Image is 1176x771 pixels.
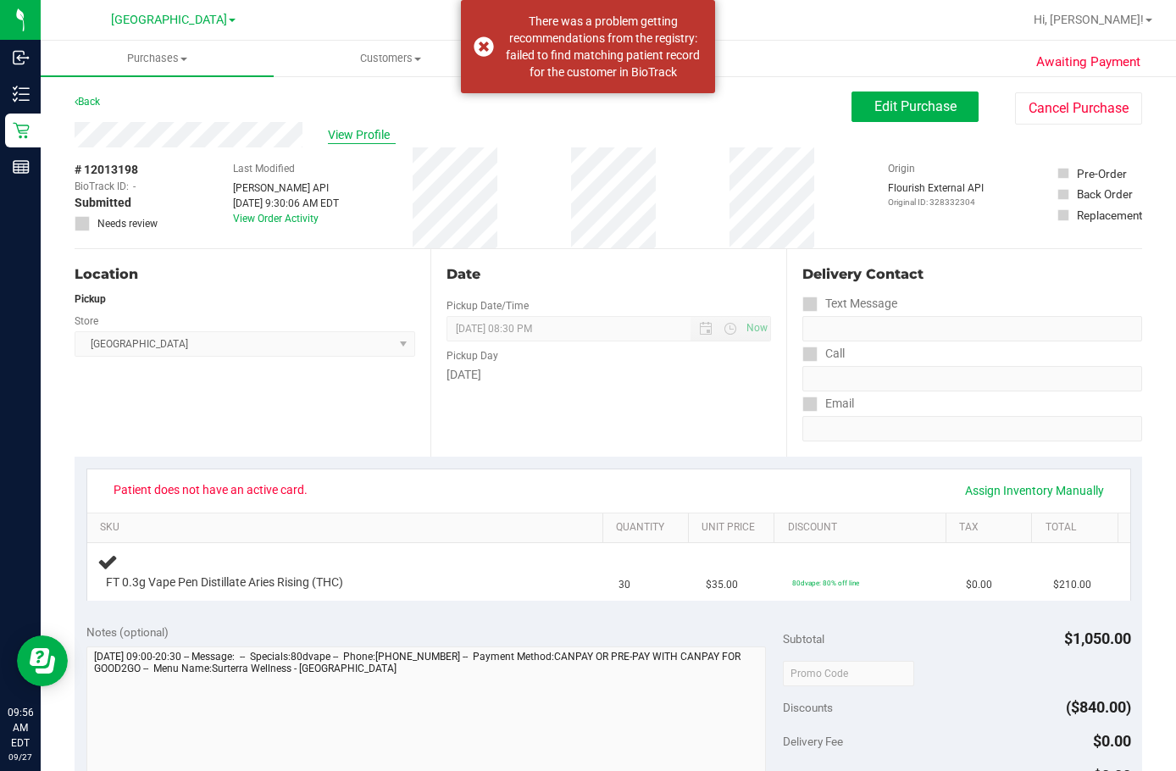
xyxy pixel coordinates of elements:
[100,521,596,535] a: SKU
[888,196,984,208] p: Original ID: 328332304
[1077,186,1133,202] div: Back Order
[41,41,274,76] a: Purchases
[447,348,498,363] label: Pickup Day
[1015,92,1142,125] button: Cancel Purchase
[13,86,30,103] inline-svg: Inventory
[1064,630,1131,647] span: $1,050.00
[106,574,343,591] span: FT 0.3g Vape Pen Distillate Aries Rising (THC)
[8,751,33,763] p: 09/27
[75,179,129,194] span: BioTrack ID:
[1077,207,1142,224] div: Replacement
[802,316,1142,341] input: Format: (999) 999-9999
[1093,732,1131,750] span: $0.00
[447,366,771,384] div: [DATE]
[75,161,138,179] span: # 12013198
[103,476,319,503] span: Patient does not have an active card.
[706,577,738,593] span: $35.00
[783,632,824,646] span: Subtotal
[75,194,131,212] span: Submitted
[874,98,957,114] span: Edit Purchase
[802,391,854,416] label: Email
[133,179,136,194] span: -
[274,41,507,76] a: Customers
[966,577,992,593] span: $0.00
[17,635,68,686] iframe: Resource center
[75,96,100,108] a: Back
[783,661,914,686] input: Promo Code
[233,213,319,225] a: View Order Activity
[503,13,702,80] div: There was a problem getting recommendations from the registry: failed to find matching patient re...
[1053,577,1091,593] span: $210.00
[783,735,843,748] span: Delivery Fee
[75,293,106,305] strong: Pickup
[802,264,1142,285] div: Delivery Contact
[13,122,30,139] inline-svg: Retail
[702,521,768,535] a: Unit Price
[86,625,169,639] span: Notes (optional)
[41,51,274,66] span: Purchases
[802,291,897,316] label: Text Message
[1066,698,1131,716] span: ($840.00)
[619,577,630,593] span: 30
[802,341,845,366] label: Call
[954,476,1115,505] a: Assign Inventory Manually
[792,579,859,587] span: 80dvape: 80% off line
[888,161,915,176] label: Origin
[851,92,979,122] button: Edit Purchase
[447,298,529,313] label: Pickup Date/Time
[328,126,396,144] span: View Profile
[802,366,1142,391] input: Format: (999) 999-9999
[75,313,98,329] label: Store
[959,521,1025,535] a: Tax
[447,264,771,285] div: Date
[13,158,30,175] inline-svg: Reports
[1034,13,1144,26] span: Hi, [PERSON_NAME]!
[788,521,940,535] a: Discount
[783,692,833,723] span: Discounts
[1046,521,1112,535] a: Total
[111,13,227,27] span: [GEOGRAPHIC_DATA]
[616,521,682,535] a: Quantity
[275,51,506,66] span: Customers
[97,216,158,231] span: Needs review
[8,705,33,751] p: 09:56 AM EDT
[233,161,295,176] label: Last Modified
[233,180,339,196] div: [PERSON_NAME] API
[75,264,415,285] div: Location
[1036,53,1140,72] span: Awaiting Payment
[888,180,984,208] div: Flourish External API
[13,49,30,66] inline-svg: Inbound
[233,196,339,211] div: [DATE] 9:30:06 AM EDT
[1077,165,1127,182] div: Pre-Order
